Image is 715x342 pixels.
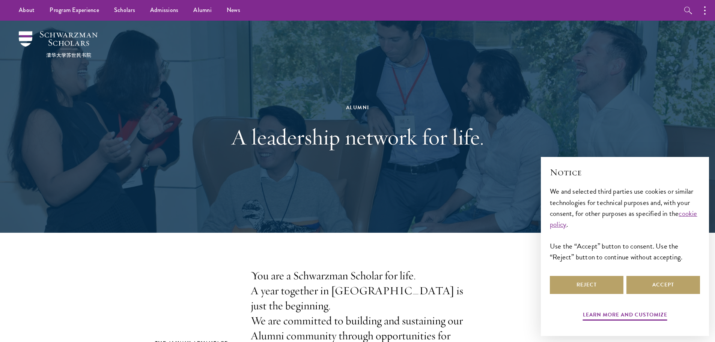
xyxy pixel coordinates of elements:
a: cookie policy [550,208,697,230]
h2: Notice [550,166,700,179]
button: Learn more and customize [583,310,667,322]
button: Accept [626,276,700,294]
img: Schwarzman Scholars [19,31,98,57]
div: We and selected third parties use cookies or similar technologies for technical purposes and, wit... [550,186,700,262]
div: Alumni [228,103,487,112]
h1: A leadership network for life. [228,124,487,151]
button: Reject [550,276,623,294]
